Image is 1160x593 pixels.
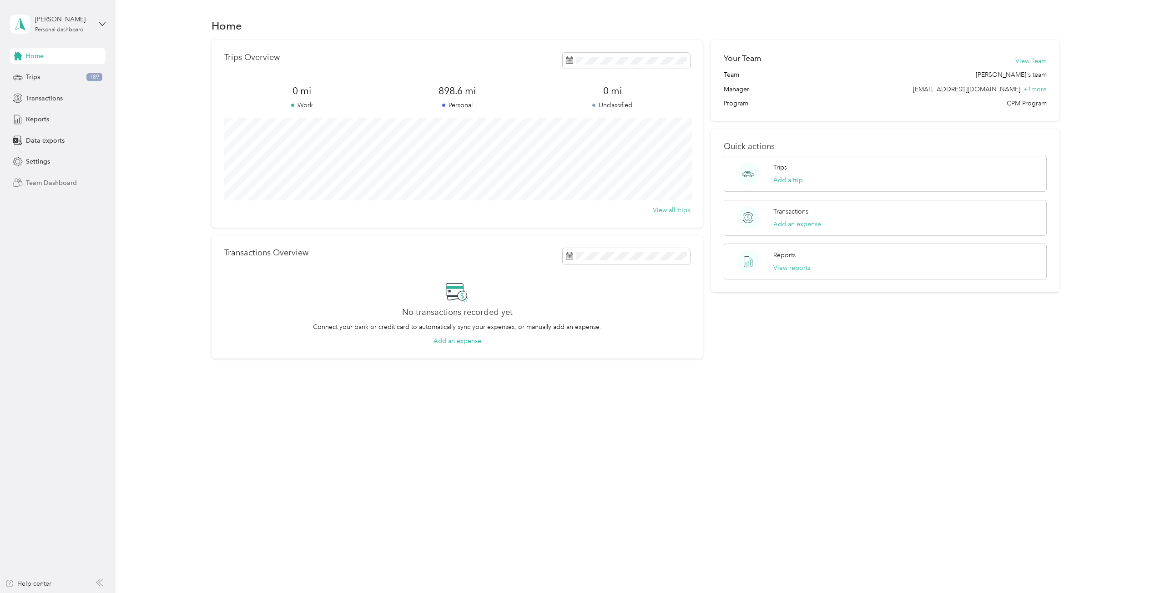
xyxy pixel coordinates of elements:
div: Personal dashboard [35,27,84,33]
button: Add an expense [434,336,481,346]
span: 189 [86,73,102,81]
p: Unclassified [535,100,690,110]
button: View all trips [653,205,690,215]
span: + 1 more [1024,85,1047,93]
span: 0 mi [224,85,379,97]
span: Program [724,99,748,108]
span: Home [26,51,44,61]
h1: Home [212,21,242,30]
span: [EMAIL_ADDRESS][DOMAIN_NAME] [913,85,1020,93]
p: Personal [379,100,535,110]
p: Quick actions [724,142,1047,151]
p: Trips Overview [224,53,280,62]
span: Manager [724,85,749,94]
p: Reports [773,250,796,260]
button: Add an expense [773,219,821,229]
h2: Your Team [724,53,761,64]
p: Transactions [773,207,808,216]
span: [PERSON_NAME]'s team [976,70,1047,80]
span: 898.6 mi [379,85,535,97]
span: CPM Program [1007,99,1047,108]
button: Help center [5,579,51,588]
iframe: Everlance-gr Chat Button Frame [1109,542,1160,593]
span: Settings [26,157,50,166]
span: Team Dashboard [26,178,77,188]
span: 0 mi [535,85,690,97]
p: Connect your bank or credit card to automatically sync your expenses, or manually add an expense. [313,322,601,332]
p: Work [224,100,379,110]
span: Transactions [26,94,63,103]
span: Data exports [26,136,65,145]
p: Trips [773,163,787,172]
button: View Team [1015,56,1047,66]
button: Add a trip [773,175,803,185]
span: Reports [26,115,49,124]
div: [PERSON_NAME] [35,15,92,24]
h2: No transactions recorded yet [402,308,513,317]
button: View reports [773,263,810,273]
span: Team [724,70,739,80]
p: Transactions Overview [224,248,308,258]
span: Trips [26,72,40,82]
